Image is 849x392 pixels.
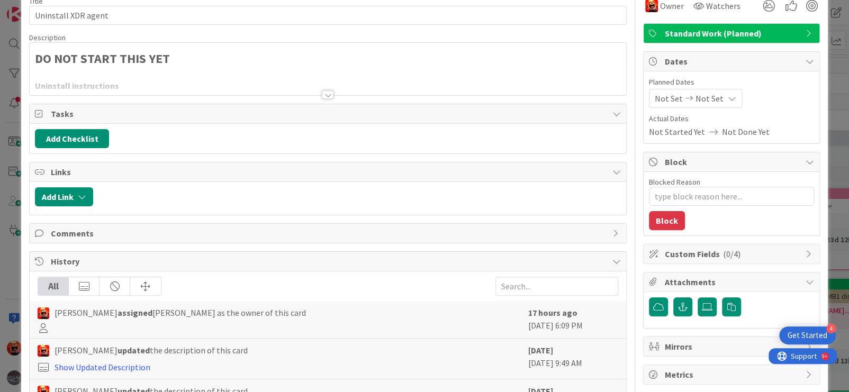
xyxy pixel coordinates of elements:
b: [DATE] [528,345,553,355]
span: Not Set [696,92,724,105]
button: Add Link [35,187,93,206]
span: Comments [51,227,607,240]
div: 9+ [53,4,59,13]
button: Block [649,211,685,230]
div: All [38,277,69,295]
b: updated [118,345,150,355]
span: Not Set [655,92,683,105]
span: Links [51,166,607,178]
span: Actual Dates [649,113,814,124]
input: Search... [495,277,618,296]
div: [DATE] 9:49 AM [528,344,618,373]
span: Not Started Yet [649,125,705,138]
b: assigned [118,307,152,318]
span: Mirrors [665,340,800,353]
span: Description [29,33,66,42]
span: Planned Dates [649,77,814,88]
span: [PERSON_NAME] [PERSON_NAME] as the owner of this card [55,306,306,319]
div: [DATE] 6:09 PM [528,306,618,333]
label: Blocked Reason [649,177,700,187]
a: Show Updated Description [55,362,150,372]
button: Add Checklist [35,129,109,148]
img: VN [38,345,49,357]
div: Get Started [788,330,827,341]
div: Open Get Started checklist, remaining modules: 4 [779,326,836,344]
span: Custom Fields [665,248,800,260]
span: Metrics [665,368,800,381]
strong: DO NOT START THIS YET [35,50,170,67]
input: type card name here... [29,6,627,25]
span: Attachments [665,276,800,288]
span: Tasks [51,107,607,120]
img: VN [38,307,49,319]
span: Not Done Yet [722,125,770,138]
span: History [51,255,607,268]
span: ( 0/4 ) [723,249,740,259]
span: Block [665,156,800,168]
span: Support [22,2,48,14]
div: 4 [826,324,836,333]
span: [PERSON_NAME] the description of this card [55,344,248,357]
span: Standard Work (Planned) [665,27,800,40]
span: Dates [665,55,800,68]
b: 17 hours ago [528,307,577,318]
